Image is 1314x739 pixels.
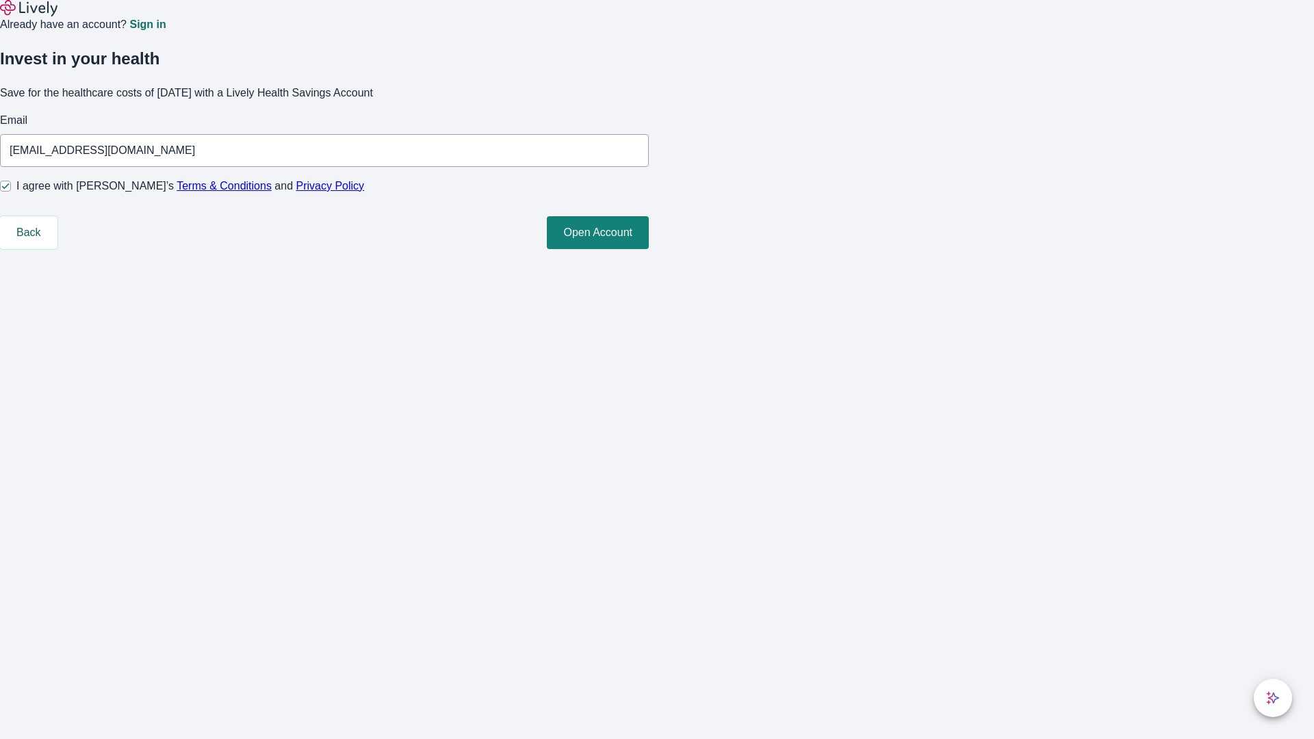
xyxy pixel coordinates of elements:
span: I agree with [PERSON_NAME]’s and [16,178,364,194]
a: Terms & Conditions [177,180,272,192]
button: Open Account [547,216,649,249]
a: Privacy Policy [296,180,365,192]
svg: Lively AI Assistant [1266,691,1280,705]
button: chat [1254,679,1292,717]
a: Sign in [129,19,166,30]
